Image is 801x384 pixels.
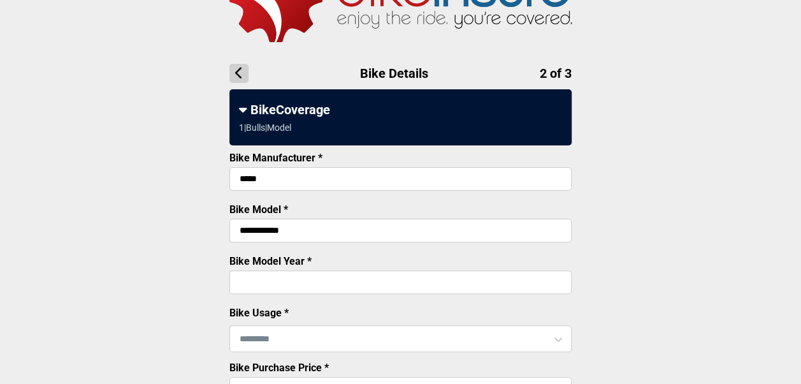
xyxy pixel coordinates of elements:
[229,203,288,216] label: Bike Model *
[239,122,291,133] div: 1 | Bulls | Model
[540,66,572,81] span: 2 of 3
[229,152,322,164] label: Bike Manufacturer *
[239,102,562,117] div: BikeCoverage
[229,362,329,374] label: Bike Purchase Price *
[229,64,572,83] h1: Bike Details
[229,255,312,267] label: Bike Model Year *
[229,307,289,319] label: Bike Usage *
